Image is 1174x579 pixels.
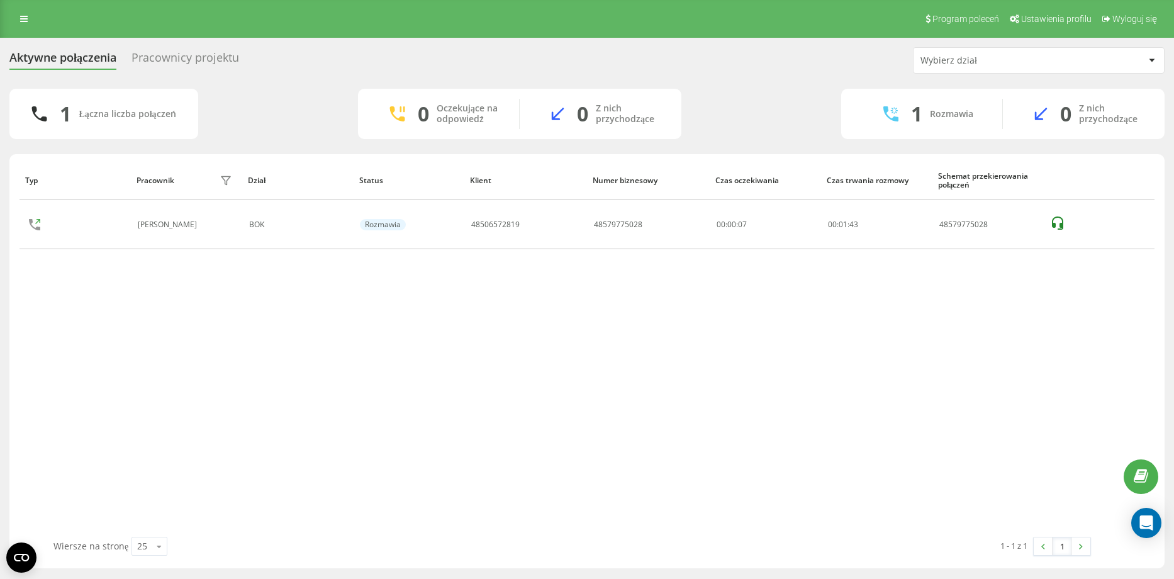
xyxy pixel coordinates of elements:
[1053,537,1071,555] a: 1
[79,109,176,120] div: Łączna liczba połączeń
[137,176,174,185] div: Pracownik
[1131,508,1161,538] div: Open Intercom Messenger
[25,176,125,185] div: Typ
[437,103,500,125] div: Oczekujące na odpowiedź
[828,220,858,229] div: : :
[249,220,347,229] div: BOK
[1000,539,1027,552] div: 1 - 1 z 1
[839,219,847,230] span: 01
[828,219,837,230] span: 00
[717,220,814,229] div: 00:00:07
[1021,14,1092,24] span: Ustawienia profilu
[9,51,116,70] div: Aktywne połączenia
[577,102,588,126] div: 0
[1079,103,1146,125] div: Z nich przychodzące
[920,55,1071,66] div: Wybierz dział
[359,176,459,185] div: Status
[360,219,406,230] div: Rozmawia
[596,103,662,125] div: Z nich przychodzące
[137,540,147,553] div: 25
[593,176,703,185] div: Numer biznesowy
[138,220,200,229] div: [PERSON_NAME]
[53,540,128,552] span: Wiersze na stronę
[594,220,642,229] div: 48579775028
[1112,14,1157,24] span: Wyloguj się
[930,109,973,120] div: Rozmawia
[471,220,520,229] div: 48506572819
[911,102,922,126] div: 1
[418,102,429,126] div: 0
[849,219,858,230] span: 43
[715,176,815,185] div: Czas oczekiwania
[1060,102,1071,126] div: 0
[938,172,1037,190] div: Schemat przekierowania połączeń
[6,542,36,573] button: Open CMP widget
[932,14,999,24] span: Program poleceń
[939,220,1037,229] div: 48579775028
[131,51,239,70] div: Pracownicy projektu
[470,176,581,185] div: Klient
[827,176,926,185] div: Czas trwania rozmowy
[60,102,71,126] div: 1
[248,176,347,185] div: Dział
